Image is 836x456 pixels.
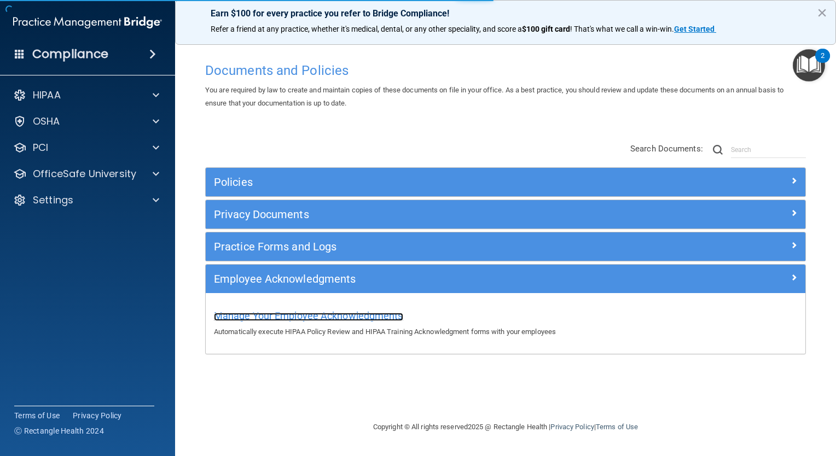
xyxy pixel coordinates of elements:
[214,313,403,321] a: Manage Your Employee Acknowledgments
[522,25,570,33] strong: $100 gift card
[214,173,797,191] a: Policies
[73,410,122,421] a: Privacy Policy
[13,141,159,154] a: PCI
[211,8,800,19] p: Earn $100 for every practice you refer to Bridge Compliance!
[821,56,825,70] div: 2
[713,145,723,155] img: ic-search.3b580494.png
[817,4,827,21] button: Close
[214,238,797,255] a: Practice Forms and Logs
[32,46,108,62] h4: Compliance
[214,325,797,338] p: Automatically execute HIPAA Policy Review and HIPAA Training Acknowledgment forms with your emplo...
[731,142,806,158] input: Search
[33,194,73,207] p: Settings
[205,63,806,78] h4: Documents and Policies
[13,194,159,207] a: Settings
[13,89,159,102] a: HIPAA
[14,425,104,436] span: Ⓒ Rectangle Health 2024
[13,11,162,33] img: PMB logo
[13,167,159,180] a: OfficeSafe University
[214,310,403,321] span: Manage Your Employee Acknowledgments
[550,423,594,431] a: Privacy Policy
[33,89,61,102] p: HIPAA
[214,208,647,220] h5: Privacy Documents
[793,49,825,81] button: Open Resource Center, 2 new notifications
[33,167,136,180] p: OfficeSafe University
[214,241,647,253] h5: Practice Forms and Logs
[596,423,638,431] a: Terms of Use
[211,25,522,33] span: Refer a friend at any practice, whether it's medical, dental, or any other speciality, and score a
[214,273,647,285] h5: Employee Acknowledgments
[13,115,159,128] a: OSHA
[33,115,60,128] p: OSHA
[14,410,60,421] a: Terms of Use
[214,176,647,188] h5: Policies
[674,25,715,33] strong: Get Started
[214,270,797,288] a: Employee Acknowledgments
[674,25,716,33] a: Get Started
[306,410,705,445] div: Copyright © All rights reserved 2025 @ Rectangle Health | |
[33,141,48,154] p: PCI
[630,144,703,154] span: Search Documents:
[570,25,674,33] span: ! That's what we call a win-win.
[205,86,783,107] span: You are required by law to create and maintain copies of these documents on file in your office. ...
[214,206,797,223] a: Privacy Documents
